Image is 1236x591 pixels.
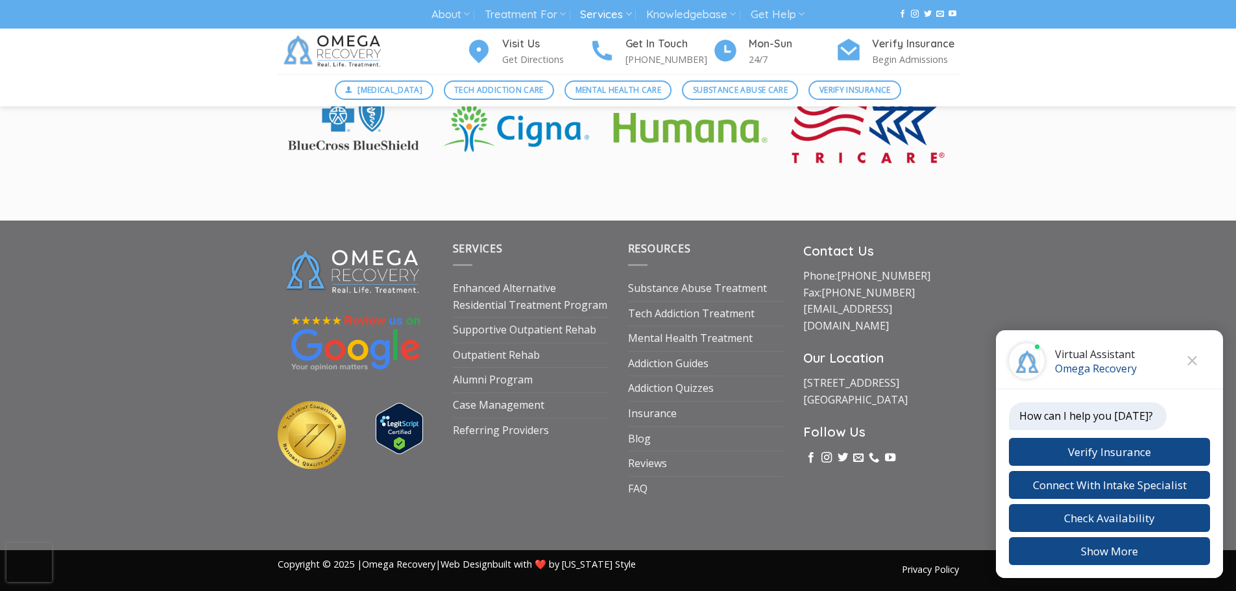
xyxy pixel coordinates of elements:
[838,452,848,464] a: Follow on Twitter
[751,3,805,27] a: Get Help
[682,80,798,100] a: Substance Abuse Care
[502,36,589,53] h4: Visit Us
[628,352,709,376] a: Addiction Guides
[278,558,636,570] span: Copyright © 2025 | | built with ❤️ by [US_STATE] Style
[453,393,544,418] a: Case Management
[376,420,423,434] a: Verify LegitScript Approval for www.omegarecovery.org
[803,243,874,259] strong: Contact Us
[485,3,566,27] a: Treatment For
[453,318,596,343] a: Supportive Outpatient Rehab
[625,36,712,53] h4: Get In Touch
[837,269,930,283] a: [PHONE_NUMBER]
[821,452,832,464] a: Follow on Instagram
[803,376,908,407] a: [STREET_ADDRESS][GEOGRAPHIC_DATA]
[628,452,667,476] a: Reviews
[872,36,959,53] h4: Verify Insurance
[821,285,915,300] a: [PHONE_NUMBER]
[453,276,609,317] a: Enhanced Alternative Residential Treatment Program
[885,452,895,464] a: Follow on YouTube
[899,10,906,19] a: Follow on Facebook
[749,36,836,53] h4: Mon-Sun
[803,302,892,333] a: [EMAIL_ADDRESS][DOMAIN_NAME]
[936,10,944,19] a: Send us an email
[872,52,959,67] p: Begin Admissions
[853,452,864,464] a: Send us an email
[376,403,423,454] img: Verify Approval for www.omegarecovery.org
[454,84,544,96] span: Tech Addiction Care
[819,84,891,96] span: Verify Insurance
[806,452,816,464] a: Follow on Facebook
[278,29,391,74] img: Omega Recovery
[502,52,589,67] p: Get Directions
[357,84,422,96] span: [MEDICAL_DATA]
[803,268,959,334] p: Phone: Fax:
[453,368,533,392] a: Alumni Program
[441,558,492,570] a: Web Design
[628,326,753,351] a: Mental Health Treatment
[466,36,589,67] a: Visit Us Get Directions
[902,563,959,575] a: Privacy Policy
[628,427,651,452] a: Blog
[580,3,631,27] a: Services
[453,418,549,443] a: Referring Providers
[628,302,755,326] a: Tech Addiction Treatment
[6,543,52,582] iframe: reCAPTCHA
[949,10,956,19] a: Follow on YouTube
[564,80,672,100] a: Mental Health Care
[836,36,959,67] a: Verify Insurance Begin Admissions
[453,241,503,256] span: Services
[628,477,648,501] a: FAQ
[576,84,661,96] span: Mental Health Care
[869,452,879,464] a: Call us
[646,3,736,27] a: Knowledgebase
[628,402,677,426] a: Insurance
[444,80,555,100] a: Tech Addiction Care
[453,343,540,368] a: Outpatient Rehab
[589,36,712,67] a: Get In Touch [PHONE_NUMBER]
[749,52,836,67] p: 24/7
[924,10,932,19] a: Follow on Twitter
[693,84,788,96] span: Substance Abuse Care
[628,241,691,256] span: Resources
[911,10,919,19] a: Follow on Instagram
[628,376,714,401] a: Addiction Quizzes
[803,348,959,368] h3: Our Location
[335,80,433,100] a: [MEDICAL_DATA]
[803,422,959,442] h3: Follow Us
[808,80,901,100] a: Verify Insurance
[625,52,712,67] p: [PHONE_NUMBER]
[362,558,435,570] a: Omega Recovery
[628,276,767,301] a: Substance Abuse Treatment
[431,3,470,27] a: About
